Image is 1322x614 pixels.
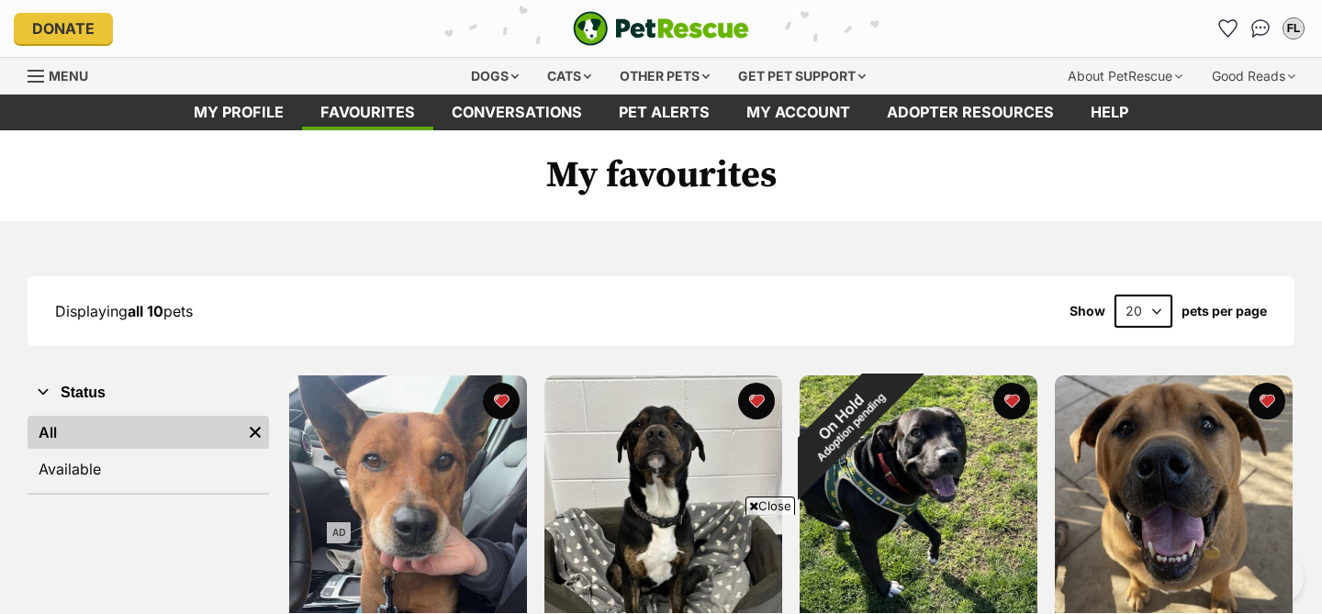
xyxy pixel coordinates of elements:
div: On Hold [765,340,925,501]
a: All [28,416,241,449]
a: Favourites [1213,14,1242,43]
label: pets per page [1182,304,1267,318]
img: Red [289,375,527,613]
div: About PetRescue [1055,58,1195,95]
a: Help [1072,95,1147,130]
a: Donate [14,13,113,44]
img: Jasper [544,375,782,613]
a: Favourites [302,95,433,130]
div: Cats [534,58,604,95]
a: Pet alerts [600,95,728,130]
span: Close [745,497,795,515]
span: Show [1070,304,1105,318]
ul: Account quick links [1213,14,1308,43]
span: Adoption pending [814,391,888,464]
span: AD [327,522,351,543]
span: Menu [49,68,88,84]
button: My account [1279,14,1308,43]
div: Status [28,412,269,493]
img: Satay [800,375,1037,613]
span: Displaying pets [55,302,193,320]
button: favourite [738,383,775,419]
div: FL [1284,19,1303,38]
img: Heff [1055,375,1293,613]
img: logo-e224e6f780fb5917bec1dbf3a21bbac754714ae5b6737aabdf751b685950b380.svg [573,11,749,46]
a: Available [28,452,269,486]
button: favourite [483,383,520,419]
div: Get pet support [725,58,879,95]
button: Status [28,381,269,405]
a: Menu [28,58,101,91]
a: Remove filter [241,416,269,449]
img: chat-41dd97257d64d25036548639549fe6c8038ab92f7586957e7f3b1b290dea8141.svg [1251,19,1271,38]
div: Other pets [607,58,723,95]
a: Adopter resources [868,95,1072,130]
button: favourite [1249,383,1285,419]
a: My account [728,95,868,130]
iframe: Help Scout Beacon - Open [1207,550,1304,605]
a: My profile [175,95,302,130]
a: conversations [433,95,600,130]
div: Good Reads [1199,58,1308,95]
iframe: Advertisement [327,522,995,605]
button: favourite [993,383,1030,419]
strong: all 10 [128,302,163,320]
div: Dogs [458,58,532,95]
a: Conversations [1246,14,1275,43]
a: PetRescue [573,11,749,46]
